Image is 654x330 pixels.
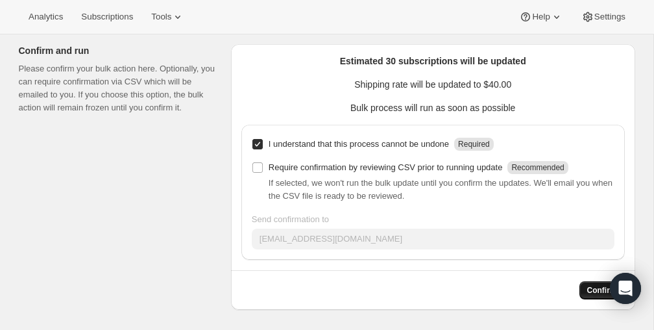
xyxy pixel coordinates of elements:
[269,161,503,174] p: Require confirmation by reviewing CSV prior to running update
[511,8,570,26] button: Help
[241,78,625,91] p: Shipping rate will be updated to $40.00
[19,62,221,114] p: Please confirm your bulk action here. Optionally, you can require confirmation via CSV which will...
[29,12,63,22] span: Analytics
[143,8,192,26] button: Tools
[511,163,564,172] span: Recommended
[241,55,625,68] p: Estimated 30 subscriptions will be updated
[574,8,633,26] button: Settings
[269,138,449,151] p: I understand that this process cannot be undone
[269,178,612,201] span: If selected, we won't run the bulk update until you confirm the updates. We'll email you when the...
[594,12,625,22] span: Settings
[73,8,141,26] button: Subscriptions
[81,12,133,22] span: Subscriptions
[579,281,625,299] button: Confirm
[587,285,617,296] span: Confirm
[241,101,625,114] p: Bulk process will run as soon as possible
[252,214,329,224] span: Send confirmation to
[532,12,550,22] span: Help
[610,273,641,304] div: Open Intercom Messenger
[19,44,221,57] p: Confirm and run
[151,12,171,22] span: Tools
[21,8,71,26] button: Analytics
[458,140,490,149] span: Required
